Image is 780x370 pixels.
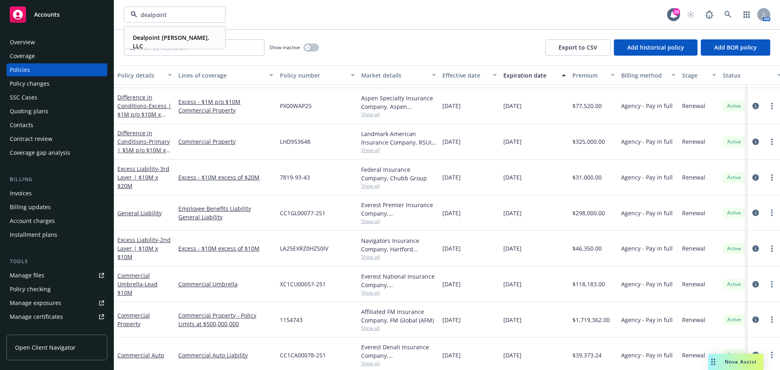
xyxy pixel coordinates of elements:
div: Landmark American Insurance Company, RSUI Group, Amwins [361,130,436,147]
a: circleInformation [751,279,760,289]
span: Renewal [682,173,705,182]
input: Filter by keyword [137,11,209,19]
a: Policy checking [6,283,107,296]
a: more [767,315,777,325]
span: Active [726,351,742,359]
a: SSC Cases [6,91,107,104]
div: Policy number [280,71,346,80]
a: more [767,173,777,182]
a: Invoices [6,187,107,200]
a: circleInformation [751,350,760,360]
a: Excess - $10M excess of $20M [178,173,273,182]
span: [DATE] [503,173,522,182]
button: Add BOR policy [701,39,770,56]
div: Policy details [117,71,163,80]
a: Accounts [6,3,107,26]
span: CC1CA00078-251 [280,351,326,359]
a: Commercial Auto [117,351,164,359]
span: [DATE] [442,209,461,217]
span: Agency - Pay in full [621,173,673,182]
span: [DATE] [442,316,461,324]
div: Contract review [10,132,52,145]
span: Add historical policy [627,43,684,51]
div: Policy changes [10,77,50,90]
a: Report a Bug [701,6,717,23]
span: Active [726,209,742,216]
a: Excess - $10M excess of $10M [178,244,273,253]
a: circleInformation [751,137,760,147]
span: Show all [361,147,436,154]
span: Export to CSV [559,43,597,51]
span: - Excess | $1M p/o $10M x $10M [117,102,171,127]
span: Show all [361,218,436,225]
span: [DATE] [442,351,461,359]
div: Quoting plans [10,105,48,118]
span: $46,350.00 [572,244,602,253]
div: Billing [6,175,107,184]
a: Commercial Property - Policy Limits at $500,000,000 [178,311,273,328]
span: [DATE] [503,102,522,110]
span: Renewal [682,280,705,288]
a: Quoting plans [6,105,107,118]
span: Agency - Pay in full [621,102,673,110]
span: Renewal [682,137,705,146]
div: Federal Insurance Company, Chubb Group [361,165,436,182]
span: [DATE] [442,102,461,110]
button: Policy details [114,65,175,85]
span: [DATE] [503,351,522,359]
a: Manage files [6,269,107,282]
span: 1154743 [280,316,303,324]
a: Commercial Property [117,312,150,328]
div: Effective date [442,71,488,80]
span: [DATE] [442,244,461,253]
button: Expiration date [500,65,569,85]
a: Search [720,6,736,23]
button: Stage [679,65,719,85]
a: Manage certificates [6,310,107,323]
span: [DATE] [503,280,522,288]
span: XC1CU00057-251 [280,280,326,288]
div: Navigators Insurance Company, Hartford Insurance Group [361,236,436,253]
div: Contacts [10,119,33,132]
div: Affiliated FM Insurance Company, FM Global (AFM) [361,307,436,325]
a: more [767,244,777,253]
div: Expiration date [503,71,557,80]
span: Show all [361,325,436,331]
span: Show all [361,253,436,260]
div: Billing updates [10,201,51,214]
a: General Liability [178,213,273,221]
a: Commercial Umbrella [178,280,273,288]
span: Show all [361,111,436,118]
a: circleInformation [751,244,760,253]
a: more [767,279,777,289]
span: Agency - Pay in full [621,244,673,253]
span: - 3rd Layer | $10M x $20M [117,165,169,190]
button: Nova Assist [708,354,763,370]
span: [DATE] [442,280,461,288]
span: Show all [361,360,436,367]
span: Active [726,316,742,323]
a: Commercial Property [178,106,273,115]
span: Agency - Pay in full [621,209,673,217]
button: Export to CSV [545,39,611,56]
span: Active [726,174,742,181]
a: Commercial Umbrella [117,272,158,296]
div: Overview [10,36,35,49]
span: [DATE] [503,244,522,253]
span: [DATE] [503,209,522,217]
div: Billing method [621,71,667,80]
span: [DATE] [503,316,522,324]
span: $39,373.24 [572,351,602,359]
div: Market details [361,71,427,80]
a: Installment plans [6,228,107,241]
a: Coverage gap analysis [6,146,107,159]
span: Agency - Pay in full [621,137,673,146]
a: Manage exposures [6,296,107,309]
a: more [767,101,777,111]
span: Active [726,102,742,110]
div: Invoices [10,187,32,200]
div: Tools [6,257,107,266]
span: Add BOR policy [714,43,757,51]
div: Account charges [10,214,55,227]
